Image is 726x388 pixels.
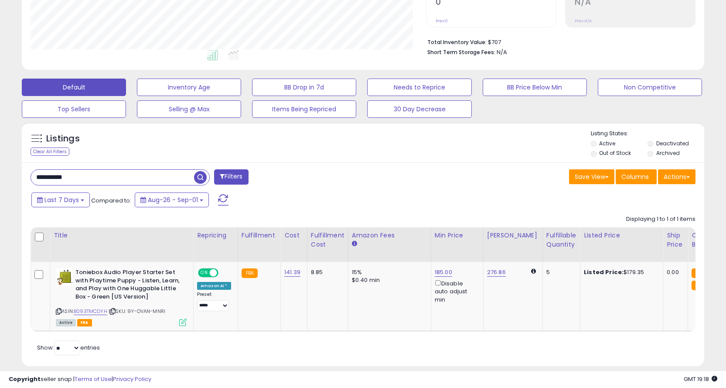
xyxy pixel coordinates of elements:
span: | SKU: 9Y-OVAN-MNRI [109,308,165,315]
span: ON [199,269,210,277]
b: Listed Price: [584,268,624,276]
div: ASIN: [56,268,187,325]
div: Clear All Filters [31,148,69,156]
p: Listing States: [591,130,704,138]
span: Aug-26 - Sep-01 [148,196,198,204]
button: 30 Day Decrease [367,100,471,118]
div: Ship Price [667,231,684,249]
div: 0.00 [667,268,681,276]
div: Amazon Fees [352,231,427,240]
a: 141.39 [284,268,300,277]
div: Fulfillment [242,231,277,240]
button: Filters [214,169,248,185]
small: Prev: 0 [436,18,448,24]
b: Total Inventory Value: [427,38,487,46]
div: Repricing [197,231,234,240]
small: FBA [242,268,258,278]
div: 8.85 [311,268,341,276]
img: 41E+fr6kcuL._SL40_.jpg [56,268,73,286]
div: 15% [352,268,424,276]
label: Deactivated [656,140,689,147]
button: Needs to Reprice [367,79,471,96]
button: Columns [616,169,657,184]
div: $0.40 min [352,276,424,284]
div: Displaying 1 to 1 of 1 items [626,215,695,223]
span: Columns [621,172,649,181]
span: 2025-09-9 19:18 GMT [684,375,717,383]
div: Title [54,231,190,240]
button: Inventory Age [137,79,241,96]
label: Active [599,140,615,147]
button: Items Being Repriced [252,100,356,118]
label: Archived [656,149,680,157]
strong: Copyright [9,375,41,383]
small: Amazon Fees. [352,240,357,248]
div: 5 [546,268,573,276]
div: Listed Price [584,231,659,240]
small: FBA [692,281,708,290]
span: OFF [217,269,231,277]
div: Min Price [435,231,480,240]
span: All listings currently available for purchase on Amazon [56,319,76,326]
div: seller snap | | [9,375,151,384]
button: Non Competitive [598,79,702,96]
span: FBA [77,319,92,326]
small: FBA [692,268,708,278]
span: Last 7 Days [44,196,79,204]
a: Terms of Use [75,375,112,383]
div: Disable auto adjust min [435,278,477,304]
span: Compared to: [91,196,131,205]
a: B093TMCDYH [74,308,107,315]
a: Privacy Policy [113,375,151,383]
span: N/A [497,48,507,56]
div: Fulfillable Quantity [546,231,576,249]
b: Toniebox Audio Player Starter Set with Playtime Puppy - Listen, Learn, and Play with One Huggable... [75,268,181,303]
a: 185.00 [435,268,452,277]
div: [PERSON_NAME] [487,231,539,240]
button: BB Drop in 7d [252,79,356,96]
button: Save View [569,169,614,184]
div: $179.35 [584,268,656,276]
div: Cost [284,231,303,240]
span: Show: entries [37,343,100,352]
b: Short Term Storage Fees: [427,48,495,56]
li: $707 [427,36,689,47]
a: 276.86 [487,268,506,277]
button: Last 7 Days [31,192,90,207]
button: Selling @ Max [137,100,241,118]
label: Out of Stock [599,149,631,157]
h5: Listings [46,133,80,145]
button: BB Price Below Min [483,79,587,96]
div: Amazon AI * [197,282,231,290]
button: Aug-26 - Sep-01 [135,192,209,207]
small: Prev: N/A [575,18,592,24]
div: Preset: [197,292,231,311]
button: Actions [658,169,695,184]
button: Default [22,79,126,96]
button: Top Sellers [22,100,126,118]
div: Fulfillment Cost [311,231,344,249]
